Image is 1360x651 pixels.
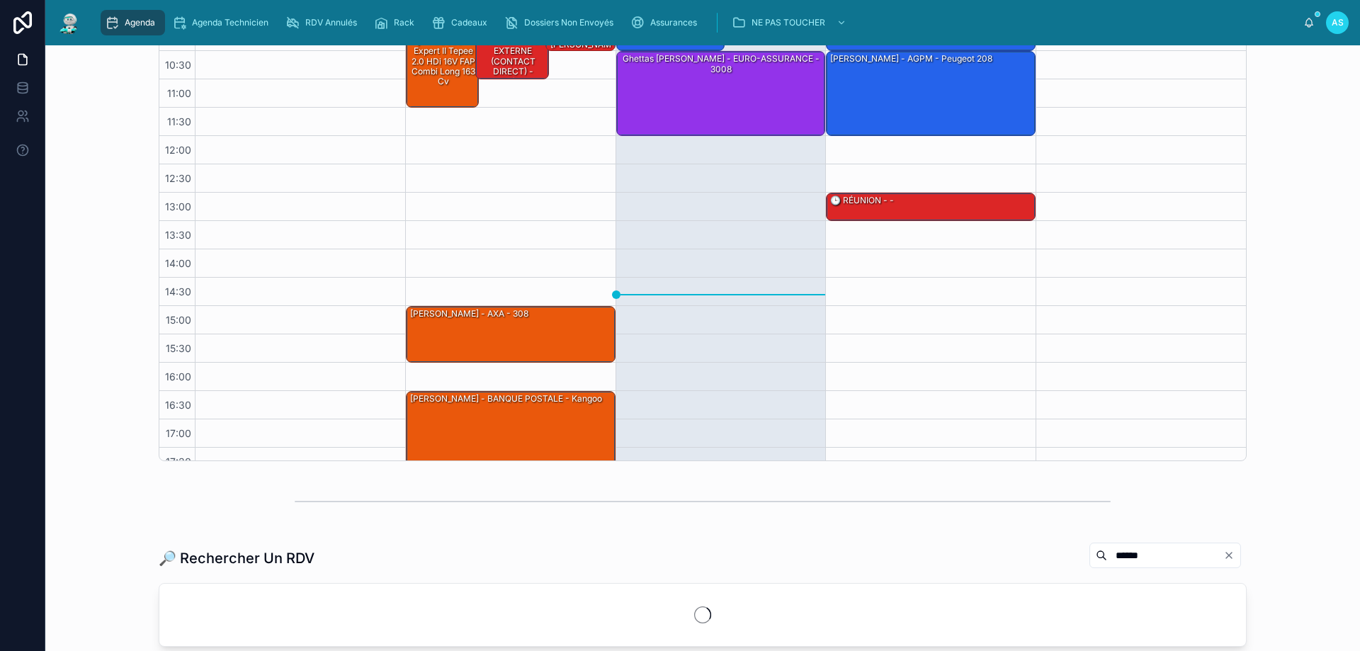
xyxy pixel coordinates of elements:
[161,285,195,298] span: 14:30
[1332,17,1344,28] span: AS
[524,17,613,28] span: Dossiers Non Envoyés
[168,10,278,35] a: Agenda Technicien
[101,10,165,35] a: Agenda
[409,24,478,88] div: [PERSON_NAME] - PEUGEOT Expert II Tepee 2.0 HDi 16V FAP Combi long 163 cv
[162,342,195,354] span: 15:30
[161,370,195,383] span: 16:00
[305,17,357,28] span: RDV Annulés
[93,7,1303,38] div: scrollable content
[161,399,195,411] span: 16:30
[407,23,479,107] div: [PERSON_NAME] - PEUGEOT Expert II Tepee 2.0 HDi 16V FAP Combi long 163 cv
[159,548,314,568] h1: 🔎 Rechercher Un RDV
[727,10,854,35] a: NE PAS TOUCHER
[829,194,895,207] div: 🕒 RÉUNION - -
[161,200,195,213] span: 13:00
[164,87,195,99] span: 11:00
[161,229,195,241] span: 13:30
[162,314,195,326] span: 15:00
[619,52,824,76] div: Ghettas [PERSON_NAME] - EURO-ASSURANCE - 3008
[192,17,268,28] span: Agenda Technicien
[162,455,195,468] span: 17:30
[57,11,82,34] img: App logo
[407,307,615,362] div: [PERSON_NAME] - AXA - 308
[752,17,825,28] span: NE PAS TOUCHER
[827,193,1035,220] div: 🕒 RÉUNION - -
[427,10,497,35] a: Cadeaux
[409,307,530,320] div: [PERSON_NAME] - AXA - 308
[476,23,548,79] div: sav - ASSURANCE EXTERNE (CONTACT DIRECT) - zafira
[409,392,603,405] div: [PERSON_NAME] - BANQUE POSTALE - kangoo
[394,17,414,28] span: Rack
[161,59,195,71] span: 10:30
[829,52,994,65] div: [PERSON_NAME] - AGPM - peugeot 208
[626,10,707,35] a: Assurances
[125,17,155,28] span: Agenda
[161,172,195,184] span: 12:30
[650,17,697,28] span: Assurances
[281,10,367,35] a: RDV Annulés
[162,427,195,439] span: 17:00
[451,17,487,28] span: Cadeaux
[164,115,195,128] span: 11:30
[1223,550,1240,561] button: Clear
[407,392,615,475] div: [PERSON_NAME] - BANQUE POSTALE - kangoo
[161,257,195,269] span: 14:00
[500,10,623,35] a: Dossiers Non Envoyés
[161,144,195,156] span: 12:00
[617,52,825,135] div: Ghettas [PERSON_NAME] - EURO-ASSURANCE - 3008
[478,24,548,88] div: sav - ASSURANCE EXTERNE (CONTACT DIRECT) - zafira
[827,52,1035,135] div: [PERSON_NAME] - AGPM - peugeot 208
[370,10,424,35] a: Rack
